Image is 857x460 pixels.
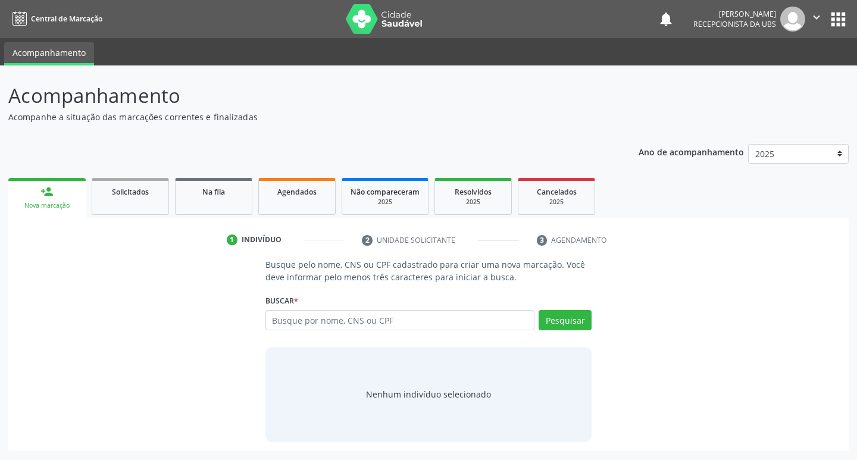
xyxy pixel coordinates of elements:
[8,81,596,111] p: Acompanhamento
[227,234,237,245] div: 1
[351,198,420,206] div: 2025
[639,144,744,159] p: Ano de acompanhamento
[4,42,94,65] a: Acompanhamento
[31,14,102,24] span: Central de Marcação
[810,11,823,24] i: 
[693,19,776,29] span: Recepcionista da UBS
[351,187,420,197] span: Não compareceram
[828,9,849,30] button: apps
[366,388,491,400] div: Nenhum indivíduo selecionado
[537,187,577,197] span: Cancelados
[40,185,54,198] div: person_add
[658,11,674,27] button: notifications
[443,198,503,206] div: 2025
[780,7,805,32] img: img
[202,187,225,197] span: Na fila
[242,234,282,245] div: Indivíduo
[265,292,298,310] label: Buscar
[693,9,776,19] div: [PERSON_NAME]
[455,187,492,197] span: Resolvidos
[112,187,149,197] span: Solicitados
[17,201,77,210] div: Nova marcação
[265,310,535,330] input: Busque por nome, CNS ou CPF
[265,258,592,283] p: Busque pelo nome, CNS ou CPF cadastrado para criar uma nova marcação. Você deve informar pelo men...
[805,7,828,32] button: 
[539,310,592,330] button: Pesquisar
[277,187,317,197] span: Agendados
[527,198,586,206] div: 2025
[8,9,102,29] a: Central de Marcação
[8,111,596,123] p: Acompanhe a situação das marcações correntes e finalizadas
